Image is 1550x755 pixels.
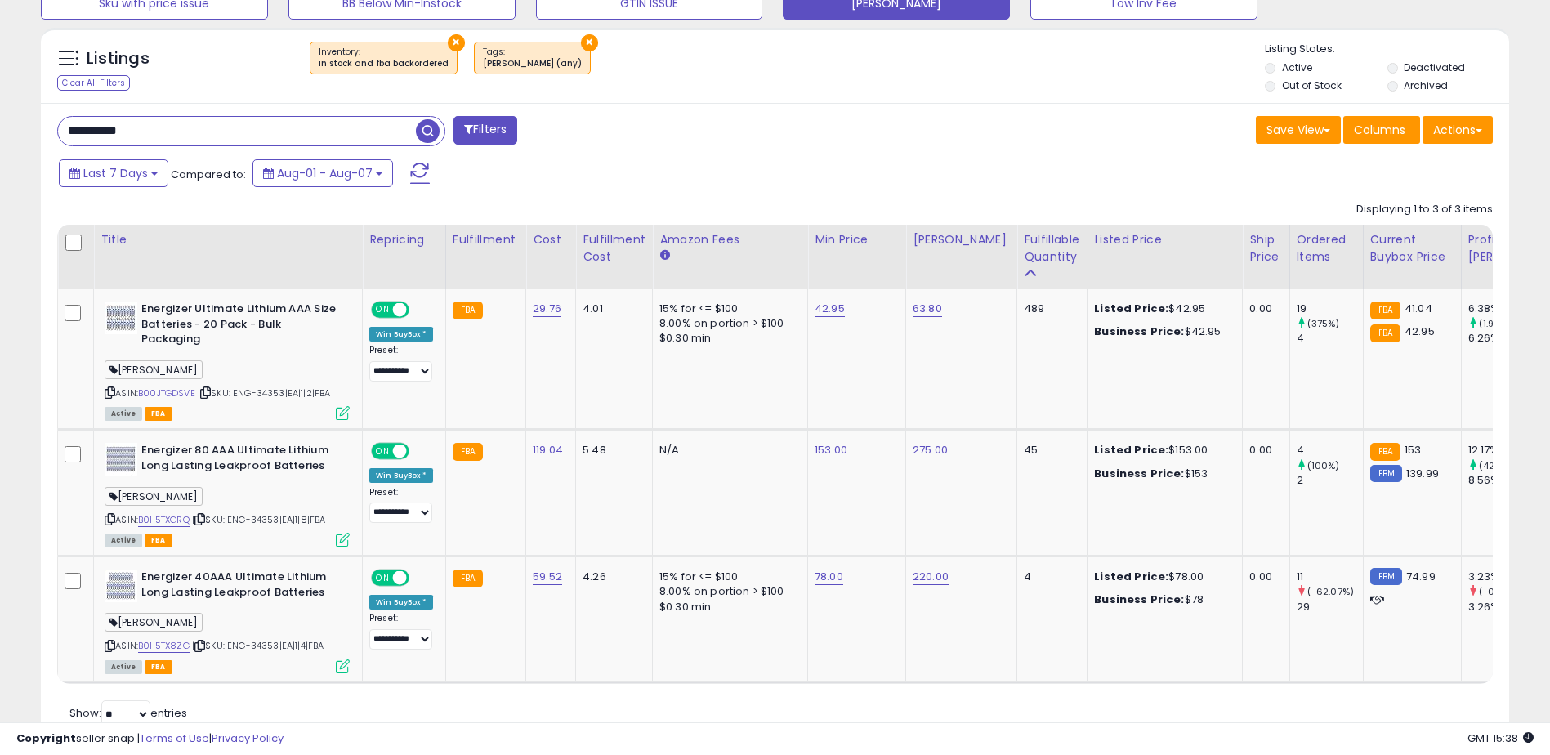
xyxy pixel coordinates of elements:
div: 45 [1024,443,1074,458]
button: Columns [1343,116,1420,144]
div: ASIN: [105,302,350,418]
span: 139.99 [1406,466,1439,481]
a: Privacy Policy [212,730,284,746]
div: Preset: [369,613,433,650]
div: seller snap | | [16,731,284,747]
small: (-0.92%) [1479,585,1520,598]
a: B01I5TX8ZG [138,639,190,653]
div: Cost [533,231,569,248]
div: N/A [659,443,795,458]
small: (100%) [1307,459,1340,472]
a: Terms of Use [140,730,209,746]
a: 153.00 [815,442,847,458]
img: 61JUTlpGWnL._SL40_.jpg [105,570,137,602]
div: 29 [1297,600,1363,614]
div: Amazon Fees [659,231,801,248]
div: 0.00 [1249,302,1276,316]
div: 8.00% on portion > $100 [659,316,795,331]
a: 119.04 [533,442,563,458]
small: FBA [453,302,483,319]
button: Aug-01 - Aug-07 [252,159,393,187]
div: Title [101,231,355,248]
a: B00JTGDSVE [138,386,195,400]
div: $42.95 [1094,302,1230,316]
div: 5.48 [583,443,640,458]
small: (1.92%) [1479,317,1512,330]
small: FBA [1370,324,1400,342]
div: Displaying 1 to 3 of 3 items [1356,202,1493,217]
span: | SKU: ENG-34353|EA|1|8|FBA [192,513,326,526]
span: OFF [407,571,433,585]
b: Business Price: [1094,592,1184,607]
div: Listed Price [1094,231,1235,248]
span: OFF [407,445,433,458]
span: 2025-08-15 15:38 GMT [1467,730,1534,746]
button: Actions [1423,116,1493,144]
span: 74.99 [1406,569,1436,584]
b: Business Price: [1094,324,1184,339]
p: Listing States: [1265,42,1509,57]
button: × [448,34,465,51]
small: FBM [1370,568,1402,585]
span: [PERSON_NAME] [105,613,203,632]
span: ON [373,571,393,585]
span: FBA [145,534,172,547]
span: All listings currently available for purchase on Amazon [105,660,142,674]
a: 275.00 [913,442,948,458]
a: 42.95 [815,301,845,317]
b: Listed Price: [1094,569,1168,584]
span: All listings currently available for purchase on Amazon [105,407,142,421]
div: Fulfillment [453,231,519,248]
div: $42.95 [1094,324,1230,339]
span: Inventory : [319,46,449,70]
div: 4.26 [583,570,640,584]
div: 15% for <= $100 [659,570,795,584]
div: $78 [1094,592,1230,607]
div: 15% for <= $100 [659,302,795,316]
span: Tags : [483,46,582,70]
span: Last 7 Days [83,165,148,181]
button: Save View [1256,116,1341,144]
div: in stock and fba backordered [319,58,449,69]
div: 4 [1024,570,1074,584]
button: × [581,34,598,51]
span: FBA [145,660,172,674]
a: B01I5TXGRQ [138,513,190,527]
label: Out of Stock [1282,78,1342,92]
span: 42.95 [1405,324,1435,339]
div: Min Price [815,231,899,248]
a: 63.80 [913,301,942,317]
span: 153 [1405,442,1421,458]
small: FBA [453,443,483,461]
div: Fulfillable Quantity [1024,231,1080,266]
a: 220.00 [913,569,949,585]
div: [PERSON_NAME] [913,231,1010,248]
span: ON [373,445,393,458]
small: FBM [1370,465,1402,482]
h5: Listings [87,47,150,70]
img: 61wCgHd1pVL._SL40_.jpg [105,443,137,476]
span: Show: entries [69,705,187,721]
div: Win BuyBox * [369,468,433,483]
div: ASIN: [105,443,350,545]
div: Ordered Items [1297,231,1356,266]
b: Energizer 40AAA Ultimate Lithium Long Lasting Leakproof Batteries [141,570,340,604]
small: (-62.07%) [1307,585,1354,598]
strong: Copyright [16,730,76,746]
div: 19 [1297,302,1363,316]
b: Business Price: [1094,466,1184,481]
div: $153 [1094,467,1230,481]
label: Archived [1404,78,1448,92]
a: 78.00 [815,569,843,585]
div: $153.00 [1094,443,1230,458]
a: 59.52 [533,569,562,585]
div: $0.30 min [659,331,795,346]
small: FBA [1370,302,1400,319]
div: Win BuyBox * [369,595,433,610]
label: Active [1282,60,1312,74]
button: Last 7 Days [59,159,168,187]
div: 0.00 [1249,443,1276,458]
span: Columns [1354,122,1405,138]
small: (42.17%) [1479,459,1516,472]
div: Win BuyBox * [369,327,433,342]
